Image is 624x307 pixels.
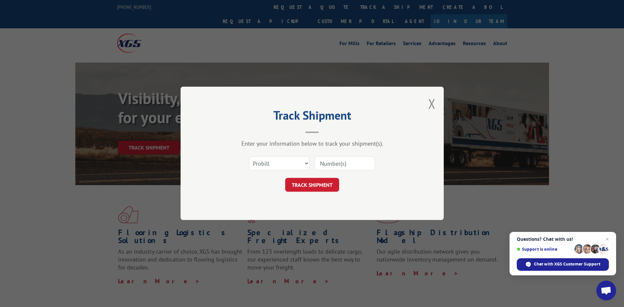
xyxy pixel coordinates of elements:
span: Support is online [517,247,572,252]
div: Enter your information below to track your shipment(s). [213,140,411,148]
a: Open chat [596,281,616,300]
h2: Track Shipment [213,111,411,123]
button: Close modal [428,95,436,112]
span: Chat with XGS Customer Support [517,258,609,271]
span: Chat with XGS Customer Support [534,261,600,267]
span: Questions? Chat with us! [517,237,609,242]
input: Number(s) [314,157,375,171]
button: TRACK SHIPMENT [285,178,339,192]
